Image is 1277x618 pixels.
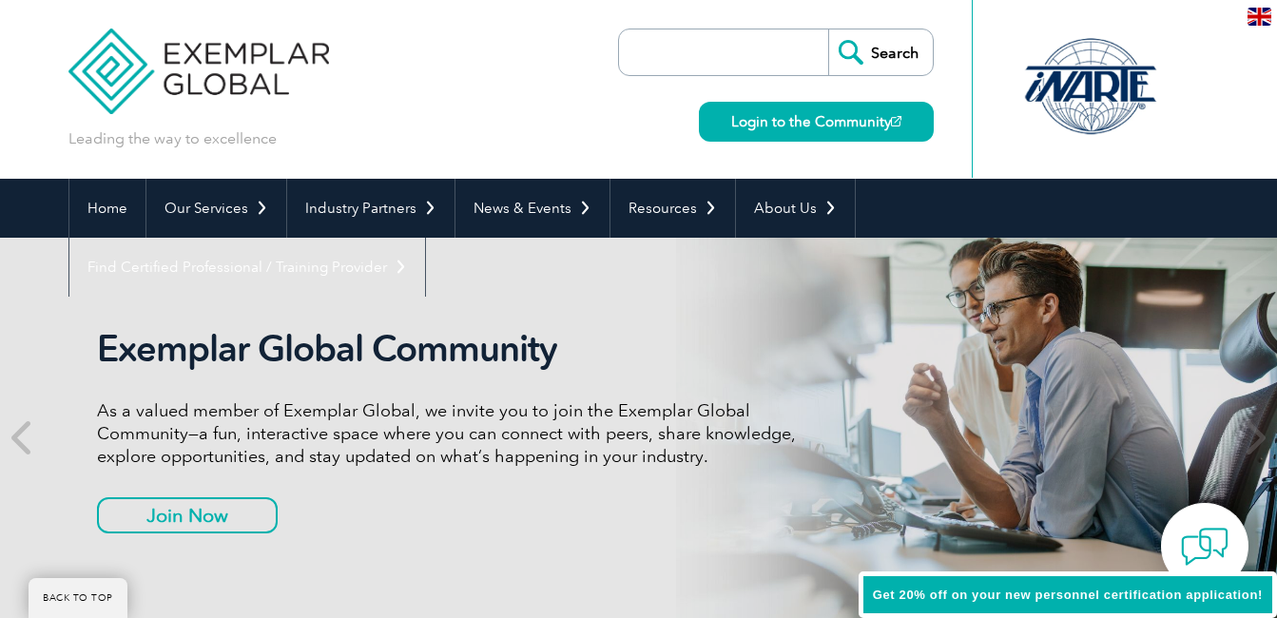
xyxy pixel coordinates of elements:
p: As a valued member of Exemplar Global, we invite you to join the Exemplar Global Community—a fun,... [97,399,810,468]
a: Join Now [97,497,278,533]
span: Get 20% off on your new personnel certification application! [873,588,1263,602]
a: Our Services [146,179,286,238]
a: Industry Partners [287,179,455,238]
img: contact-chat.png [1181,523,1229,570]
a: Resources [610,179,735,238]
a: News & Events [455,179,609,238]
h2: Exemplar Global Community [97,327,810,371]
a: Home [69,179,145,238]
a: About Us [736,179,855,238]
img: open_square.png [891,116,901,126]
a: Login to the Community [699,102,934,142]
p: Leading the way to excellence [68,128,277,149]
a: Find Certified Professional / Training Provider [69,238,425,297]
input: Search [828,29,933,75]
img: en [1248,8,1271,26]
a: BACK TO TOP [29,578,127,618]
